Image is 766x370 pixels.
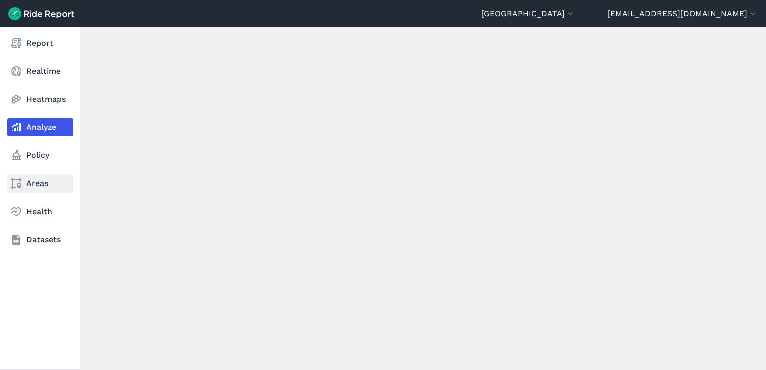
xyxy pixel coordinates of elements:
[7,62,73,80] a: Realtime
[7,174,73,193] a: Areas
[8,7,74,20] img: Ride Report
[7,34,73,52] a: Report
[607,8,758,20] button: [EMAIL_ADDRESS][DOMAIN_NAME]
[7,146,73,164] a: Policy
[32,27,766,370] div: loading
[7,118,73,136] a: Analyze
[7,203,73,221] a: Health
[481,8,576,20] button: [GEOGRAPHIC_DATA]
[7,231,73,249] a: Datasets
[7,90,73,108] a: Heatmaps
